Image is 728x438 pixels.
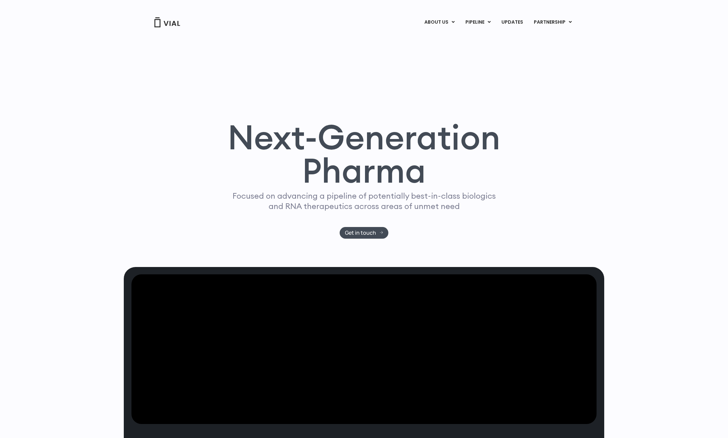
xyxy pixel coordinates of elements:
p: Focused on advancing a pipeline of potentially best-in-class biologics and RNA therapeutics acros... [230,191,498,211]
a: PARTNERSHIPMenu Toggle [528,17,577,28]
a: PIPELINEMenu Toggle [460,17,496,28]
img: Vial Logo [154,17,180,27]
h1: Next-Generation Pharma [220,120,508,188]
a: UPDATES [496,17,528,28]
a: ABOUT USMenu Toggle [419,17,460,28]
span: Get in touch [345,230,376,235]
a: Get in touch [340,227,389,239]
